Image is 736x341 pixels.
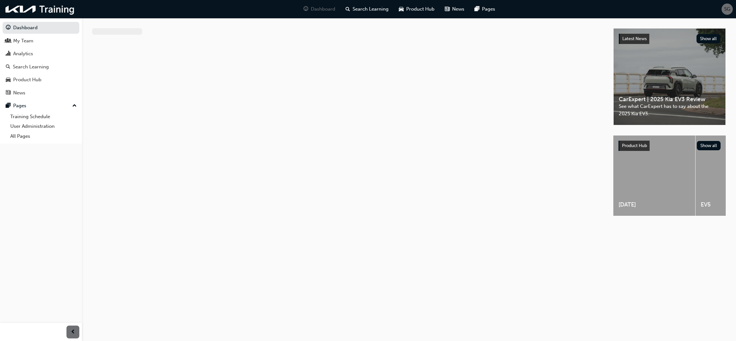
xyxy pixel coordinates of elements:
button: Show all [697,141,721,150]
a: car-iconProduct Hub [394,3,440,16]
button: SG [722,4,733,15]
button: Show all [697,34,721,43]
span: people-icon [6,38,11,44]
a: Latest NewsShow all [619,34,720,44]
span: CarExpert | 2025 Kia EV3 Review [619,96,720,103]
span: Product Hub [406,5,434,13]
span: [DATE] [618,201,690,208]
a: User Administration [8,121,79,131]
span: pages-icon [475,5,479,13]
span: car-icon [399,5,404,13]
div: Analytics [13,50,33,57]
a: Product HubShow all [618,141,721,151]
span: guage-icon [6,25,11,31]
a: Dashboard [3,22,79,34]
a: Search Learning [3,61,79,73]
a: news-iconNews [440,3,469,16]
a: My Team [3,35,79,47]
span: Pages [482,5,495,13]
span: See what CarExpert has to say about the 2025 Kia EV3. [619,103,720,117]
span: chart-icon [6,51,11,57]
button: Pages [3,100,79,112]
span: guage-icon [303,5,308,13]
a: guage-iconDashboard [298,3,340,16]
a: Training Schedule [8,112,79,122]
span: News [452,5,464,13]
span: news-icon [6,90,11,96]
span: up-icon [72,102,77,110]
div: Search Learning [13,63,49,71]
div: News [13,89,25,97]
span: search-icon [6,64,10,70]
span: news-icon [445,5,450,13]
span: Product Hub [622,143,647,148]
a: News [3,87,79,99]
span: Search Learning [353,5,389,13]
span: car-icon [6,77,11,83]
div: My Team [13,37,33,45]
a: Analytics [3,48,79,60]
img: kia-training [3,3,77,16]
span: Dashboard [311,5,335,13]
a: [DATE] [613,136,695,216]
a: pages-iconPages [469,3,500,16]
a: Product Hub [3,74,79,86]
span: SG [724,5,730,13]
a: search-iconSearch Learning [340,3,394,16]
span: Latest News [622,36,647,41]
span: prev-icon [71,328,75,336]
button: DashboardMy TeamAnalyticsSearch LearningProduct HubNews [3,21,79,100]
span: search-icon [346,5,350,13]
a: Latest NewsShow allCarExpert | 2025 Kia EV3 ReviewSee what CarExpert has to say about the 2025 Ki... [613,28,726,125]
div: Pages [13,102,26,109]
a: All Pages [8,131,79,141]
span: pages-icon [6,103,11,109]
div: Product Hub [13,76,41,83]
